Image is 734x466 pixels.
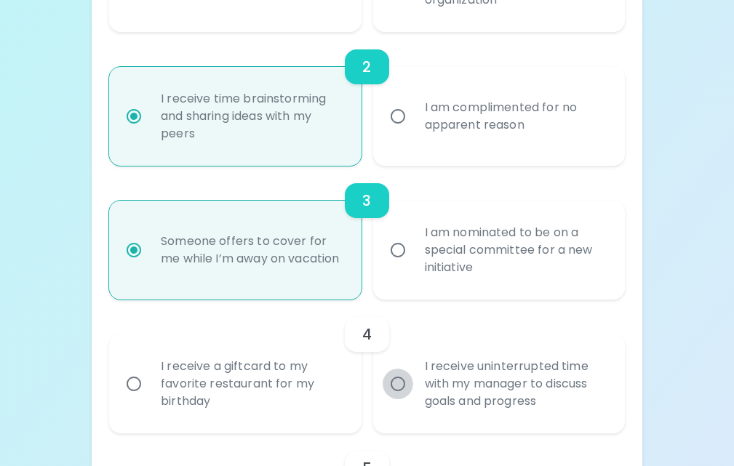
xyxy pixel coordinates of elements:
[149,340,353,427] div: I receive a giftcard to my favorite restaurant for my birthday
[413,206,617,294] div: I am nominated to be on a special committee for a new initiative
[109,300,625,433] div: choice-group-check
[109,32,625,166] div: choice-group-check
[362,189,371,212] h6: 3
[149,73,353,160] div: I receive time brainstorming and sharing ideas with my peers
[413,81,617,151] div: I am complimented for no apparent reason
[362,55,371,79] h6: 2
[149,215,353,285] div: Someone offers to cover for me while I’m away on vacation
[362,323,372,346] h6: 4
[413,340,617,427] div: I receive uninterrupted time with my manager to discuss goals and progress
[109,166,625,300] div: choice-group-check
